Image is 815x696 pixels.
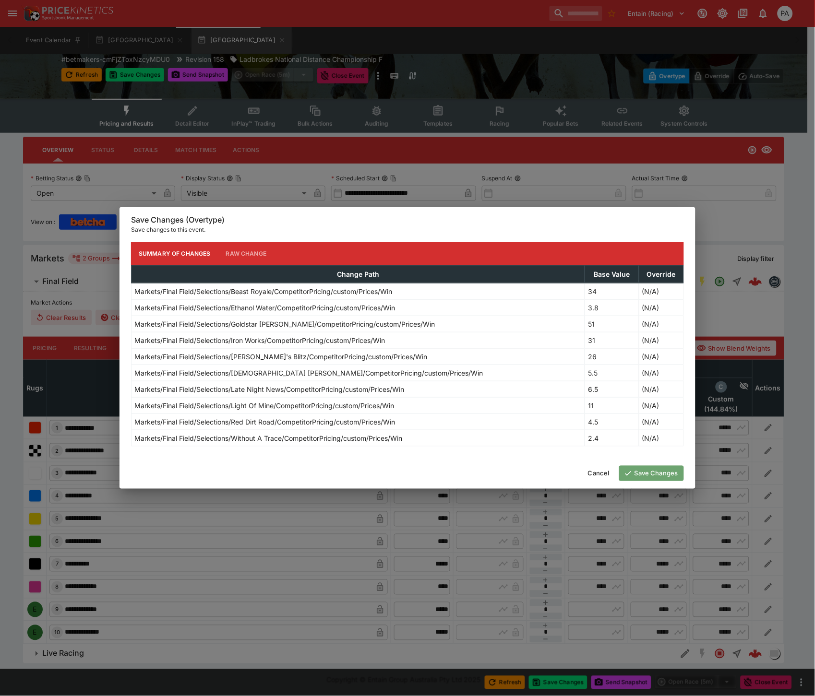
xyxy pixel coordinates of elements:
td: 26 [585,348,639,365]
td: 31 [585,332,639,348]
td: (N/A) [639,316,683,332]
td: 2.4 [585,430,639,446]
p: Markets/Final Field/Selections/Light Of Mine/CompetitorPricing/custom/Prices/Win [134,401,394,411]
p: Markets/Final Field/Selections/Goldstar [PERSON_NAME]/CompetitorPricing/custom/Prices/Win [134,319,435,329]
th: Change Path [132,265,585,283]
td: 6.5 [585,381,639,397]
td: (N/A) [639,283,683,299]
td: (N/A) [639,413,683,430]
td: 4.5 [585,413,639,430]
td: (N/A) [639,365,683,381]
p: Markets/Final Field/Selections/[PERSON_NAME]'s Blitz/CompetitorPricing/custom/Prices/Win [134,352,427,362]
td: (N/A) [639,381,683,397]
td: 51 [585,316,639,332]
td: (N/A) [639,332,683,348]
button: Raw Change [218,242,275,265]
p: Markets/Final Field/Selections/[DEMOGRAPHIC_DATA] [PERSON_NAME]/CompetitorPricing/custom/Prices/Win [134,368,483,378]
p: Markets/Final Field/Selections/Ethanol Water/CompetitorPricing/custom/Prices/Win [134,303,395,313]
p: Markets/Final Field/Selections/Without A Trace/CompetitorPricing/custom/Prices/Win [134,433,402,443]
th: Base Value [585,265,639,283]
p: Save changes to this event. [131,225,684,235]
p: Markets/Final Field/Selections/Beast Royale/CompetitorPricing/custom/Prices/Win [134,286,392,296]
td: 5.5 [585,365,639,381]
p: Markets/Final Field/Selections/Late Night News/CompetitorPricing/custom/Prices/Win [134,384,404,394]
td: 3.8 [585,299,639,316]
td: 34 [585,283,639,299]
p: Markets/Final Field/Selections/Red Dirt Road/CompetitorPricing/custom/Prices/Win [134,417,395,427]
button: Summary of Changes [131,242,218,265]
td: (N/A) [639,430,683,446]
td: 11 [585,397,639,413]
p: Markets/Final Field/Selections/Iron Works/CompetitorPricing/custom/Prices/Win [134,335,385,345]
h6: Save Changes (Overtype) [131,215,684,225]
th: Override [639,265,683,283]
td: (N/A) [639,299,683,316]
button: Save Changes [619,466,684,481]
button: Cancel [582,466,615,481]
td: (N/A) [639,348,683,365]
td: (N/A) [639,397,683,413]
